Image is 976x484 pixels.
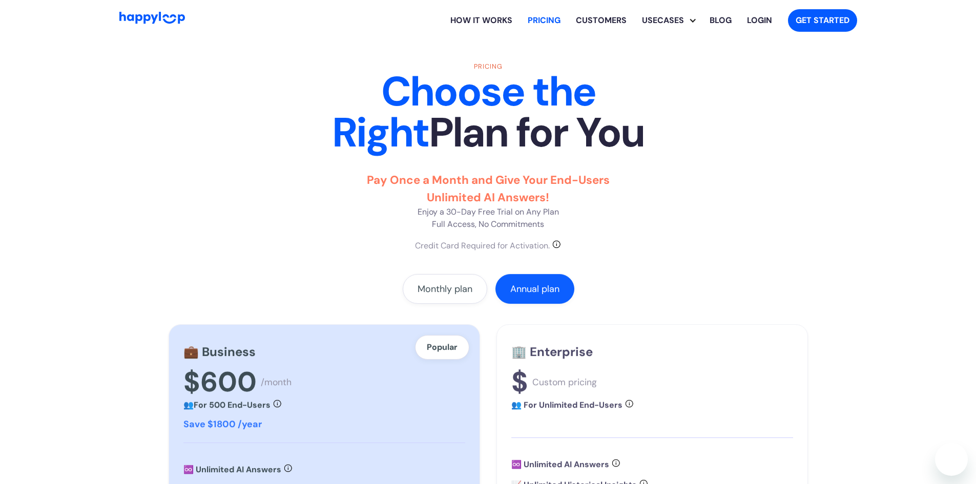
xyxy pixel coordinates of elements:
strong: Save $1800 /year [183,418,262,430]
iframe: Button to launch messaging window [935,443,968,476]
div: Popular [415,335,469,360]
a: Learn how HappyLoop works [443,4,520,37]
a: Learn how HappyLoop works [568,4,634,37]
a: Visit the HappyLoop blog for insights [702,4,739,37]
a: Go to Home Page [119,12,185,29]
strong: 🏢 Enterprise [511,344,593,360]
div: Monthly plan [417,284,472,294]
div: Pricing [309,61,668,71]
div: Credit Card Required for Activation. [415,240,550,252]
strong: 👥 For Unlimited End-Users [511,399,622,410]
strong: 👥 [183,399,194,410]
div: Annual plan [510,284,559,294]
img: HappyLoop Logo [119,12,185,24]
a: Log in to your HappyLoop account [739,4,780,37]
div: Explore HappyLoop use cases [634,4,702,37]
a: View HappyLoop pricing plans [520,4,568,37]
div: Usecases [634,14,692,27]
strong: ♾️ Unlimited AI Answers [183,464,281,475]
strong: Plan for You [429,106,644,159]
a: Get started with HappyLoop [788,9,857,32]
p: Enjoy a 30-Day Free Trial on Any Plan Full Access, No Commitments [347,172,629,230]
div: $ [511,365,528,399]
strong: Choose the Right [332,65,595,159]
strong: For 500 End-Users [194,399,271,410]
div: Usecases [642,4,702,37]
div: /month [261,376,292,388]
strong: ♾️ Unlimited AI Answers [511,459,609,470]
strong: 💼 Business [183,344,256,360]
div: $600 [183,365,257,399]
div: Custom pricing [532,376,597,388]
strong: Pay Once a Month and Give Your End-Users Unlimited AI Answers! [367,173,610,205]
